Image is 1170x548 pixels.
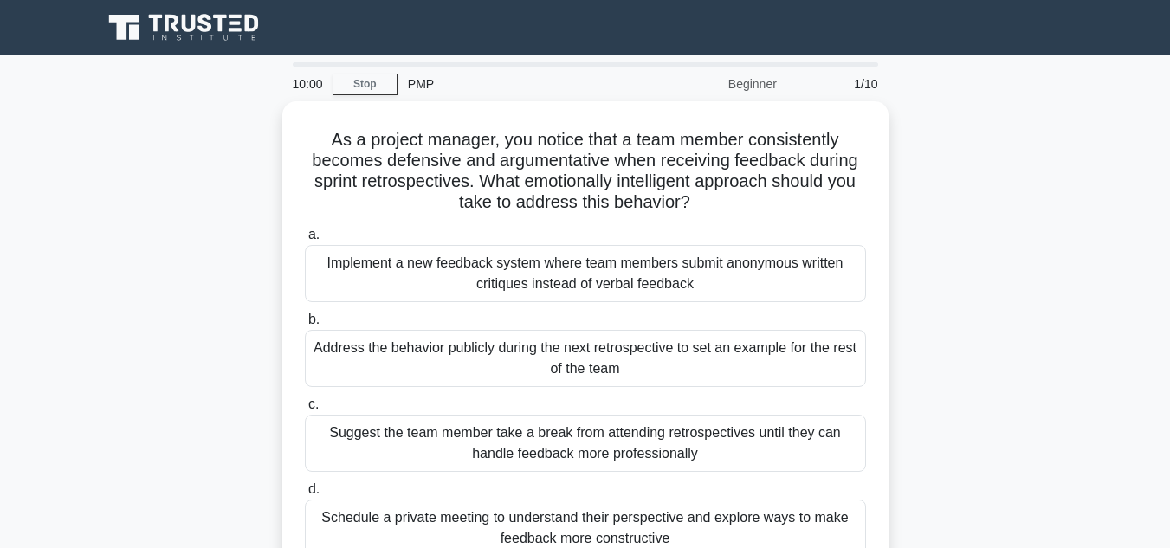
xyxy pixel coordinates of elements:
[308,312,320,326] span: b.
[282,67,333,101] div: 10:00
[303,129,868,214] h5: As a project manager, you notice that a team member consistently becomes defensive and argumentat...
[305,415,866,472] div: Suggest the team member take a break from attending retrospectives until they can handle feedback...
[305,245,866,302] div: Implement a new feedback system where team members submit anonymous written critiques instead of ...
[308,481,320,496] span: d.
[308,396,319,411] span: c.
[305,330,866,387] div: Address the behavior publicly during the next retrospective to set an example for the rest of the...
[308,227,320,242] span: a.
[787,67,889,101] div: 1/10
[636,67,787,101] div: Beginner
[398,67,636,101] div: PMP
[333,74,398,95] a: Stop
